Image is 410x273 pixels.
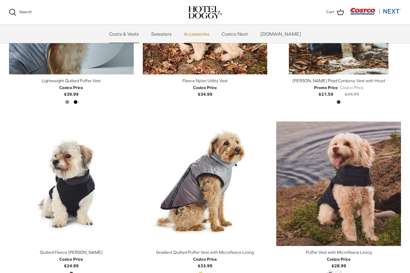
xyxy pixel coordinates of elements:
div: Gradient Quilted Puffer Vest with Microfleece Lining [143,249,268,256]
div: Lightweight Quilted Puffer Vest [9,77,134,84]
a: Cart [326,8,344,16]
b: $39.99 [59,84,83,97]
div: Quilted Fleece [PERSON_NAME] [9,249,134,256]
div: Puffer Vest with Microfleece Lining [276,249,401,256]
span: Cart [326,9,334,15]
div: Fleece Nylon Utility Vest [143,77,268,84]
a: Quilted Fleece [PERSON_NAME] Costco Price$24.99 [9,249,134,269]
b: $33.99 [193,256,217,268]
a: Lightweight Quilted Puffer Vest Costco Price$39.99 [9,77,134,97]
b: $24.99 [59,256,83,268]
div: Costco Price [340,84,364,91]
b: $28.99 [327,256,351,268]
a: Puffer Vest with Microfleece Lining [276,121,401,246]
div: Costco Price [193,84,217,91]
div: Promo Price [314,84,338,91]
a: Search [9,9,32,16]
a: Puffer Vest with Microfleece Lining Costco Price$28.99 [276,249,401,269]
a: Gradient Quilted Puffer Vest with Microfleece Lining Costco Price$33.99 [143,249,268,269]
div: Costco Price [59,84,83,91]
div: Costco Price [59,256,83,262]
s: $26.99 [345,92,359,97]
a: Quilted Fleece Melton Vest [9,121,134,246]
a: [PERSON_NAME] Plaid Corduroy Vest with Hood Promo Price$21.59 Costco Price$26.99 [276,77,401,97]
img: hoteldoggycom [188,6,222,19]
a: Gradient Quilted Puffer Vest with Microfleece Lining [143,121,268,246]
b: $21.59 [314,84,338,97]
a: Accessories [178,25,215,43]
a: Fleece Nylon Utility Vest Costco Price$34.99 [143,77,268,97]
div: Costco Price [327,256,351,262]
b: $34.99 [193,84,217,97]
a: [DOMAIN_NAME] [255,25,307,43]
a: Sweaters [146,25,177,43]
a: Coats & Vests [104,25,144,43]
a: Visit Costco Next [350,11,401,16]
div: [PERSON_NAME] Plaid Corduroy Vest with Hood [276,77,401,84]
img: Costco Next [350,7,401,15]
div: Costco Price [193,256,217,262]
span: Search [19,10,32,14]
a: hoteldoggy.com hoteldoggycom [188,6,222,19]
a: Costco Next [216,25,253,43]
